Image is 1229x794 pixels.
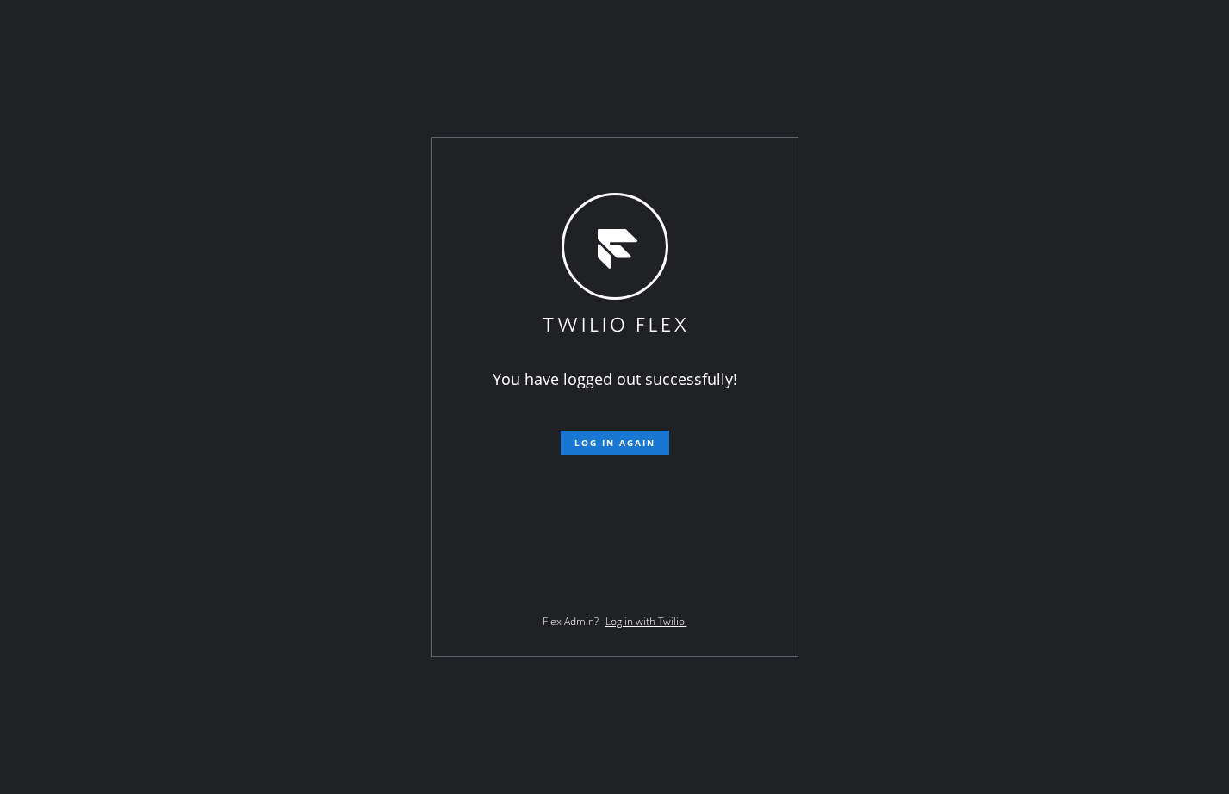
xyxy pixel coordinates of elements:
[605,614,687,629] a: Log in with Twilio.
[574,437,655,449] span: Log in again
[561,431,669,455] button: Log in again
[543,614,599,629] span: Flex Admin?
[493,369,737,389] span: You have logged out successfully!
